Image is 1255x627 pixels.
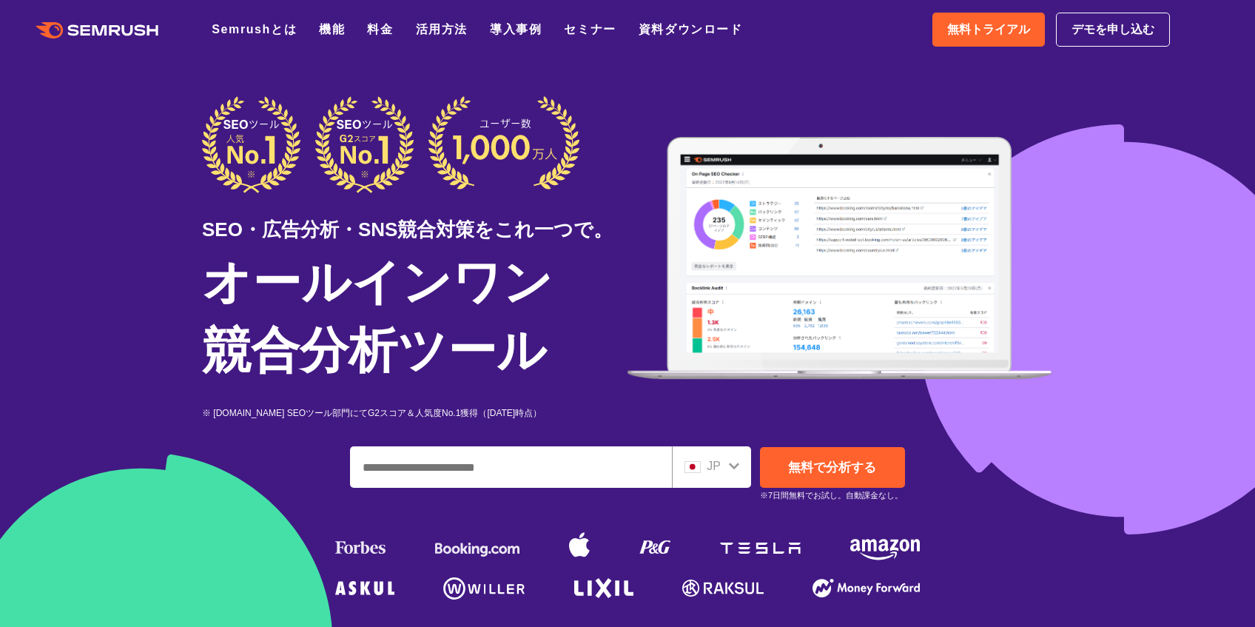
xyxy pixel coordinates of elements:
a: 導入事例 [490,23,542,36]
small: ※7日間無料でお試し。自動課金なし。 [760,489,903,503]
h1: オールインワン 競合分析ツール [202,248,627,384]
a: 資料ダウンロード [639,23,743,36]
div: ※ [DOMAIN_NAME] SEOツール部門にてG2スコア＆人気度No.1獲得（[DATE]時点） [202,406,627,420]
a: 無料トライアル [932,13,1045,47]
a: 料金 [367,23,393,36]
div: SEO・広告分析・SNS競合対策をこれ一つで。 [202,193,627,244]
span: デモを申し込む [1071,20,1154,39]
a: 活用方法 [416,23,468,36]
a: 機能 [319,23,345,36]
span: 無料トライアル [947,20,1030,39]
span: 無料で分析する [788,460,876,475]
a: 無料で分析する [760,447,905,488]
a: Semrushとは [212,23,297,36]
span: JP [707,460,721,472]
input: ドメイン、キーワードまたはURLを入力してください [351,447,671,487]
a: デモを申し込む [1056,13,1170,47]
a: セミナー [564,23,616,36]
